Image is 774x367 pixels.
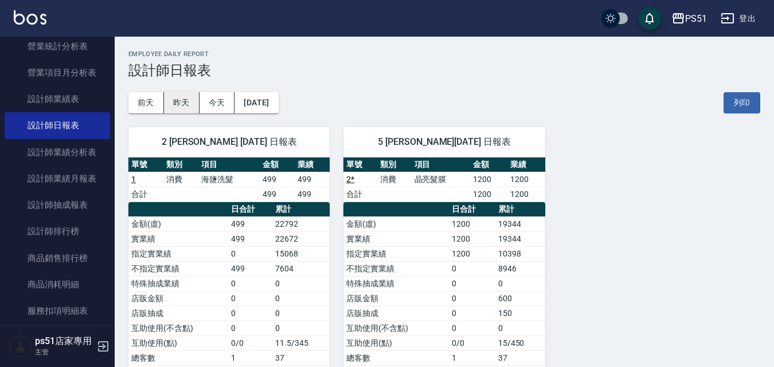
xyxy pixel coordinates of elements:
[343,291,448,306] td: 店販金額
[507,157,545,172] th: 業績
[198,157,259,172] th: 項目
[667,7,712,30] button: PS51
[495,202,545,217] th: 累計
[272,291,330,306] td: 0
[5,165,110,192] a: 設計師業績月報表
[449,231,495,246] td: 1200
[343,216,448,231] td: 金額(虛)
[343,336,448,350] td: 互助使用(點)
[495,261,545,276] td: 8946
[9,335,32,358] img: Person
[449,306,495,321] td: 0
[449,276,495,291] td: 0
[412,172,471,187] td: 晶亮髮膜
[272,276,330,291] td: 0
[638,7,661,30] button: save
[343,246,448,261] td: 指定實業績
[449,336,495,350] td: 0/0
[295,187,330,202] td: 499
[377,157,411,172] th: 類別
[128,157,163,172] th: 單號
[495,246,545,261] td: 10398
[449,321,495,336] td: 0
[495,350,545,365] td: 37
[234,92,278,113] button: [DATE]
[128,350,228,365] td: 總客數
[272,202,330,217] th: 累計
[5,298,110,324] a: 服務扣項明細表
[228,306,272,321] td: 0
[228,246,272,261] td: 0
[495,291,545,306] td: 600
[260,172,295,187] td: 499
[470,172,507,187] td: 1200
[343,350,448,365] td: 總客數
[449,202,495,217] th: 日合計
[5,192,110,218] a: 設計師抽成報表
[343,321,448,336] td: 互助使用(不含點)
[128,216,228,231] td: 金額(虛)
[343,187,377,202] td: 合計
[228,336,272,350] td: 0/0
[377,172,411,187] td: 消費
[228,321,272,336] td: 0
[343,157,377,172] th: 單號
[35,336,93,347] h5: ps51店家專用
[343,231,448,246] td: 實業績
[343,306,448,321] td: 店販抽成
[260,157,295,172] th: 金額
[449,261,495,276] td: 0
[343,276,448,291] td: 特殊抽成業績
[272,216,330,231] td: 22792
[495,336,545,350] td: 15/450
[295,172,330,187] td: 499
[128,291,228,306] td: 店販金額
[495,306,545,321] td: 150
[272,321,330,336] td: 0
[5,33,110,60] a: 營業統計分析表
[449,246,495,261] td: 1200
[228,291,272,306] td: 0
[35,347,93,357] p: 主管
[128,62,760,78] h3: 設計師日報表
[343,157,545,202] table: a dense table
[357,136,531,148] span: 5 [PERSON_NAME][DATE] 日報表
[228,276,272,291] td: 0
[128,276,228,291] td: 特殊抽成業績
[128,336,228,350] td: 互助使用(點)
[295,157,330,172] th: 業績
[724,92,760,113] button: 列印
[128,246,228,261] td: 指定實業績
[5,86,110,112] a: 設計師業績表
[343,261,448,276] td: 不指定實業績
[128,261,228,276] td: 不指定實業績
[163,172,198,187] td: 消費
[449,216,495,231] td: 1200
[495,276,545,291] td: 0
[131,175,136,184] a: 1
[272,231,330,246] td: 22672
[128,231,228,246] td: 實業績
[470,187,507,202] td: 1200
[228,216,272,231] td: 499
[272,261,330,276] td: 7604
[200,92,235,113] button: 今天
[228,261,272,276] td: 499
[495,321,545,336] td: 0
[14,10,46,25] img: Logo
[163,157,198,172] th: 類別
[164,92,200,113] button: 昨天
[128,321,228,336] td: 互助使用(不含點)
[412,157,471,172] th: 項目
[272,306,330,321] td: 0
[716,8,760,29] button: 登出
[260,187,295,202] td: 499
[272,336,330,350] td: 11.5/345
[228,202,272,217] th: 日合計
[198,172,259,187] td: 海鹽洗髮
[507,187,545,202] td: 1200
[228,231,272,246] td: 499
[449,291,495,306] td: 0
[128,187,163,202] td: 合計
[5,271,110,298] a: 商品消耗明細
